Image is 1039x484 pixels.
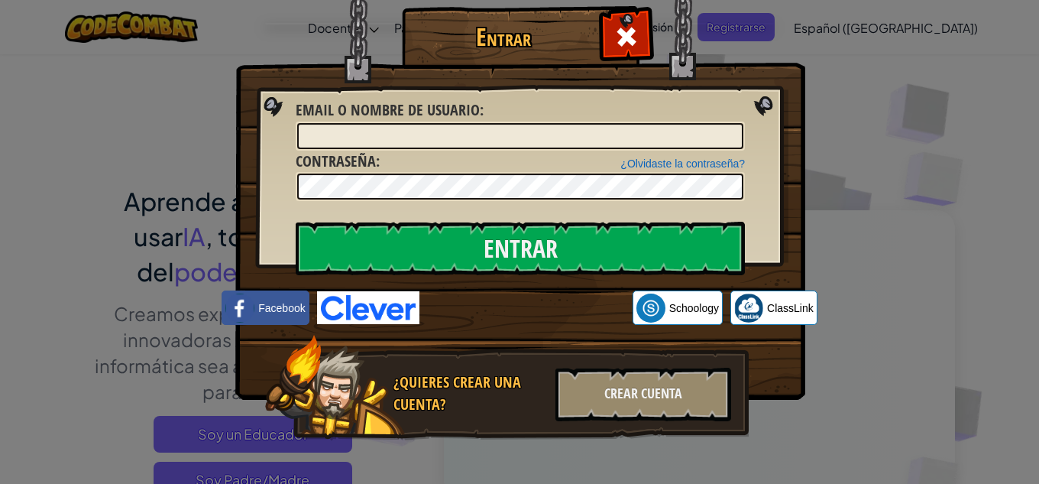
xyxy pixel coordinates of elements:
[734,294,763,323] img: classlink-logo-small.png
[317,291,419,324] img: clever-logo-blue.png
[296,151,380,173] label: :
[620,158,745,170] a: ¿Olvidaste la contraseña?
[225,294,254,323] img: facebook_small.png
[406,24,600,50] h1: Entrar
[296,99,484,122] label: :
[419,291,633,325] iframe: Botón Iniciar sesión con Google
[393,372,546,415] div: ¿Quieres crear una cuenta?
[636,294,665,323] img: schoology.png
[296,151,376,171] span: Contraseña
[296,222,745,275] input: Entrar
[258,300,305,316] span: Facebook
[669,300,719,316] span: Schoology
[767,300,814,316] span: ClassLink
[555,368,731,421] div: Crear Cuenta
[296,99,480,120] span: Email o Nombre de usuario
